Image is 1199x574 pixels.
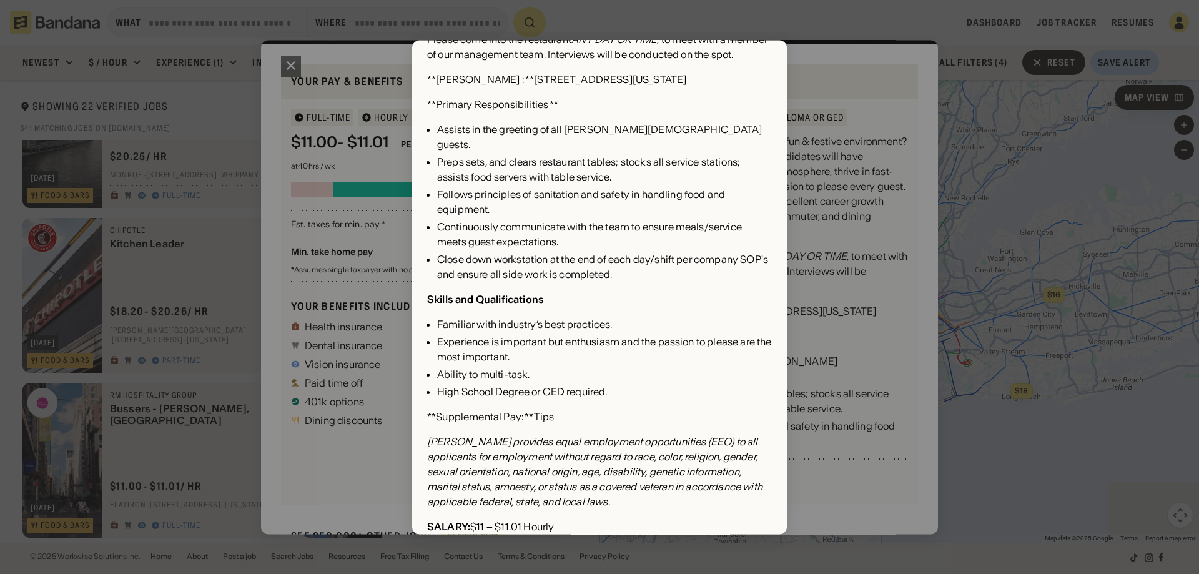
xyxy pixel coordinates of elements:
div: **[PERSON_NAME] : **[STREET_ADDRESS][US_STATE] [427,72,686,87]
div: Skills and Qualifications [427,294,544,306]
div: High School Degree or GED required. [437,385,772,400]
div: Preps sets, and clears restaurant tables; stocks all service stations; assists food servers with ... [437,155,772,185]
div: **Primary Responsibilities ** [427,97,559,112]
div: **Supplemental Pay: **Tips [427,410,554,425]
div: $11 ‒ $11.01 Hourly [427,520,554,535]
div: Assists in the greeting of all [PERSON_NAME][DEMOGRAPHIC_DATA] guests. [437,122,772,152]
div: Close down workstation at the end of each day/shift per company SOP's and ensure all side work is... [437,252,772,282]
div: Continuously communicate with the team to ensure meals/service meets guest expectations. [437,220,772,250]
div: Please come into the restaurant , to meet with a member of our management team. Interviews will b... [427,32,772,62]
em: ANY DAY OR TIME [571,34,657,46]
div: Follows principles of sanitation and safety in handling food and equipment. [437,187,772,217]
div: Ability to multi-task. [437,367,772,382]
div: SALARY: [427,521,470,533]
div: Familiar with industry’s best practices. [437,317,772,332]
div: Experience is important but enthusiasm and the passion to please are the most important. [437,335,772,365]
em: [PERSON_NAME] provides equal employment opportunities (EEO) to all applicants for employment with... [427,436,762,508]
div: . [427,435,772,510]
